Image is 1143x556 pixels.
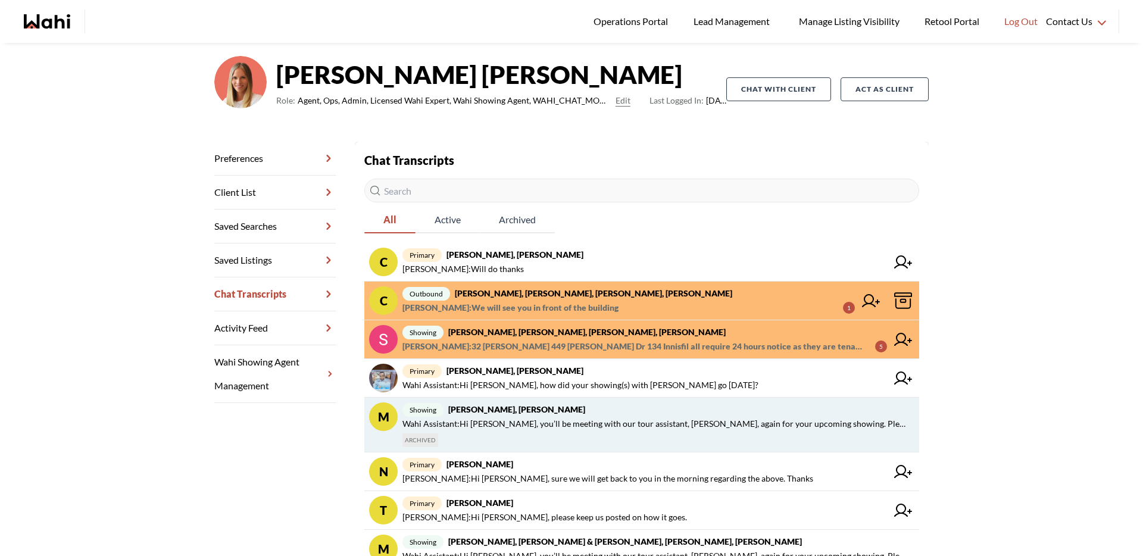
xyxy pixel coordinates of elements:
div: M [369,402,398,431]
span: primary [402,248,442,262]
strong: [PERSON_NAME] [446,498,513,508]
span: [PERSON_NAME] : 32 [PERSON_NAME] 449 [PERSON_NAME] Dr 134 Innisfil all require 24 hours notice as... [402,339,866,354]
span: showing [402,535,444,549]
span: [PERSON_NAME] : Will do thanks [402,262,524,276]
img: chat avatar [369,364,398,392]
strong: [PERSON_NAME], [PERSON_NAME], [PERSON_NAME], [PERSON_NAME] [455,288,732,298]
span: outbound [402,287,450,301]
div: 1 [843,302,855,314]
span: All [364,207,416,232]
span: primary [402,364,442,378]
a: Saved Listings [214,243,336,277]
span: ARCHIVED [402,433,438,447]
div: C [369,248,398,276]
span: Lead Management [694,14,774,29]
a: Mshowing[PERSON_NAME], [PERSON_NAME]Wahi Assistant:Hi [PERSON_NAME], you’ll be meeting with our t... [364,398,919,452]
a: showing[PERSON_NAME], [PERSON_NAME], [PERSON_NAME], [PERSON_NAME][PERSON_NAME]:32 [PERSON_NAME] 4... [364,320,919,359]
a: Wahi Showing Agent Management [214,345,336,403]
strong: [PERSON_NAME], [PERSON_NAME] [446,249,583,260]
button: Act as Client [841,77,929,101]
span: Agent, Ops, Admin, Licensed Wahi Expert, Wahi Showing Agent, WAHI_CHAT_MODERATOR [298,93,611,108]
a: Saved Searches [214,210,336,243]
span: Role: [276,93,295,108]
div: T [369,496,398,524]
span: Last Logged In: [649,95,704,105]
span: showing [402,326,444,339]
span: Retool Portal [925,14,983,29]
span: Manage Listing Visibility [795,14,903,29]
button: Archived [480,207,555,233]
div: 5 [875,341,887,352]
strong: [PERSON_NAME], [PERSON_NAME] [448,404,585,414]
span: Wahi Assistant : Hi [PERSON_NAME], you’ll be meeting with our tour assistant, [PERSON_NAME], agai... [402,417,910,431]
a: Preferences [214,142,336,176]
span: Log Out [1004,14,1038,29]
a: Wahi homepage [24,14,70,29]
strong: [PERSON_NAME] [PERSON_NAME] [276,57,726,92]
span: Operations Portal [594,14,672,29]
a: Coutbound[PERSON_NAME], [PERSON_NAME], [PERSON_NAME], [PERSON_NAME][PERSON_NAME]:We will see you ... [364,282,919,320]
img: 0f07b375cde2b3f9.png [214,56,267,108]
strong: [PERSON_NAME] [446,459,513,469]
a: Activity Feed [214,311,336,345]
img: chat avatar [369,325,398,354]
a: primary[PERSON_NAME], [PERSON_NAME]Wahi Assistant:Hi [PERSON_NAME], how did your showing(s) with ... [364,359,919,398]
a: Client List [214,176,336,210]
button: Edit [616,93,630,108]
span: primary [402,496,442,510]
span: Archived [480,207,555,232]
span: showing [402,403,444,417]
a: Cprimary[PERSON_NAME], [PERSON_NAME][PERSON_NAME]:Will do thanks [364,243,919,282]
div: C [369,286,398,315]
span: [DATE] [649,93,726,108]
button: All [364,207,416,233]
strong: [PERSON_NAME], [PERSON_NAME] [446,366,583,376]
span: primary [402,458,442,471]
strong: [PERSON_NAME], [PERSON_NAME], [PERSON_NAME], [PERSON_NAME] [448,327,726,337]
a: Chat Transcripts [214,277,336,311]
strong: [PERSON_NAME], [PERSON_NAME] & [PERSON_NAME], [PERSON_NAME], [PERSON_NAME] [448,536,802,546]
input: Search [364,179,919,202]
a: Nprimary[PERSON_NAME][PERSON_NAME]:Hi [PERSON_NAME], sure we will get back to you in the morning ... [364,452,919,491]
span: Active [416,207,480,232]
span: [PERSON_NAME] : Hi [PERSON_NAME], please keep us posted on how it goes. [402,510,687,524]
div: N [369,457,398,486]
button: Active [416,207,480,233]
span: Wahi Assistant : Hi [PERSON_NAME], how did your showing(s) with [PERSON_NAME] go [DATE]? [402,378,758,392]
strong: Chat Transcripts [364,153,454,167]
span: [PERSON_NAME] : Hi [PERSON_NAME], sure we will get back to you in the morning regarding the above... [402,471,813,486]
a: Tprimary[PERSON_NAME][PERSON_NAME]:Hi [PERSON_NAME], please keep us posted on how it goes. [364,491,919,530]
span: [PERSON_NAME] : We will see you in front of the building [402,301,619,315]
button: Chat with client [726,77,831,101]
